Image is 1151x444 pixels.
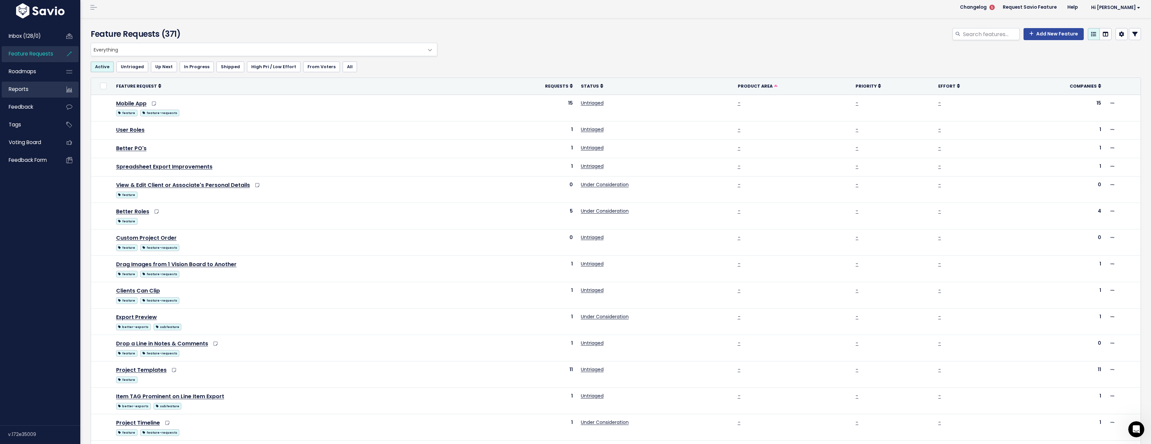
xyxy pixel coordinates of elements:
span: Product Area [738,83,773,89]
a: Untriaged [116,62,148,72]
a: - [738,126,740,133]
a: - [938,234,941,241]
td: 5 [489,203,577,229]
a: Under Consideration [581,208,629,214]
a: feature [116,349,138,357]
span: Hi [PERSON_NAME] [1091,5,1140,10]
a: Untriaged [581,260,604,267]
td: 1 [489,309,577,335]
button: Gif picker [21,219,26,224]
a: Add New Feature [1024,28,1084,40]
span: Priority [856,83,877,89]
a: Request Savio Feature [997,2,1062,12]
a: - [938,393,941,399]
a: subfeature [154,322,181,331]
a: feature-requests [140,428,179,436]
span: 5 [989,5,995,10]
a: Custom Project Order [116,234,177,242]
span: Everything [91,43,437,56]
span: Changelog [960,5,987,10]
a: Help [1062,2,1083,12]
img: tab_keywords_by_traffic_grey.svg [67,39,72,44]
ul: Filter feature requests [91,62,1141,72]
a: feature-requests [140,108,179,117]
a: Untriaged [581,393,604,399]
h4: Feature Requests (371) [91,28,434,40]
img: Profile image for Operator [19,4,30,14]
a: - [856,419,858,426]
a: Effort [938,83,960,89]
td: 11 [1008,361,1105,387]
a: - [856,260,858,267]
a: Active [91,62,114,72]
span: feature-requests [140,271,179,277]
a: Spreadsheet Export Improvements [116,163,212,171]
span: subfeature [154,403,181,410]
a: - [738,163,740,170]
a: Better PO's [116,144,147,152]
a: Untriaged [581,126,604,133]
a: - [738,287,740,294]
td: 1 [489,282,577,309]
a: Feature Request [116,83,161,89]
a: Reports [2,82,56,97]
a: feature [116,108,138,117]
span: Status [581,83,599,89]
a: - [938,340,941,346]
a: - [938,287,941,294]
h1: Operator [32,3,56,8]
td: 0 [1008,229,1105,256]
img: logo-white.9d6f32f41409.svg [14,3,66,18]
input: Search features... [962,28,1020,40]
a: feature [116,269,138,278]
a: Untriaged [581,366,604,373]
a: Feedback form [2,152,56,168]
a: - [856,100,858,106]
span: feature [116,218,138,225]
span: feature [116,110,138,116]
a: - [856,287,858,294]
div: Close [117,3,129,15]
a: Untriaged [581,234,604,241]
td: 4 [1008,203,1105,229]
span: subfeature [154,324,181,330]
a: feature-requests [140,243,179,251]
td: 1 [489,414,577,440]
a: - [938,144,941,151]
td: 1 [1008,139,1105,158]
span: feature-requests [140,429,179,436]
a: Voting Board [2,135,56,150]
div: Hey [PERSON_NAME], can you please downgrade my plan to "Essential" plan? To be honest, we just re... [29,42,123,82]
span: feature [116,429,138,436]
span: Feedback form [9,156,47,163]
a: Roadmaps [2,64,56,79]
a: - [938,419,941,426]
a: All [343,62,357,72]
td: 1 [489,256,577,282]
a: - [938,163,941,170]
a: better-exports [116,402,151,410]
button: Emoji picker [10,219,16,224]
a: - [938,100,941,106]
a: Status [581,83,603,89]
a: Untriaged [581,100,604,106]
a: - [856,366,858,373]
button: Send a message… [115,216,125,227]
td: 1 [1008,387,1105,414]
img: website_grey.svg [11,17,16,23]
a: Better Roles [116,208,149,215]
td: 0 [1008,335,1105,361]
td: 1 [1008,121,1105,139]
a: feature-requests [140,269,179,278]
span: better-exports [116,324,151,330]
td: 1 [1008,158,1105,176]
a: - [856,393,858,399]
a: - [938,181,941,188]
a: - [738,393,740,399]
a: Project Templates [116,366,167,374]
a: Drop a Line in Notes & Comments [116,340,208,347]
div: Brian says… [5,38,128,94]
span: feature-requests [140,244,179,251]
img: logo_orange.svg [11,11,16,16]
a: Untriaged [581,163,604,170]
